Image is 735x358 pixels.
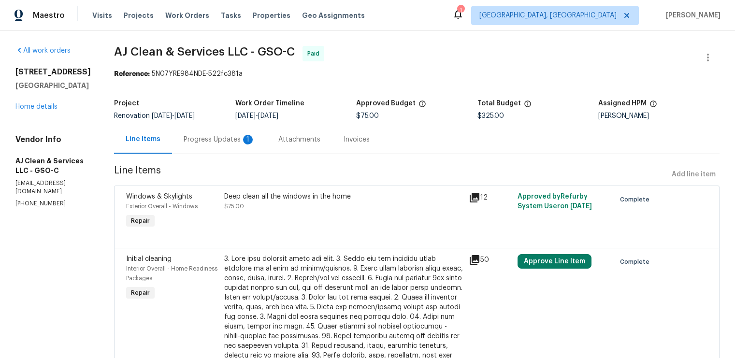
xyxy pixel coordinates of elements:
[620,257,653,267] span: Complete
[620,195,653,204] span: Complete
[235,100,304,107] h5: Work Order Timeline
[152,113,195,119] span: -
[126,256,172,262] span: Initial cleaning
[457,6,464,15] div: 1
[114,100,139,107] h5: Project
[15,200,91,208] p: [PHONE_NUMBER]
[127,288,154,298] span: Repair
[114,46,295,57] span: AJ Clean & Services LLC - GSO-C
[307,49,323,58] span: Paid
[174,113,195,119] span: [DATE]
[518,254,591,269] button: Approve Line Item
[469,192,512,203] div: 12
[479,11,617,20] span: [GEOGRAPHIC_DATA], [GEOGRAPHIC_DATA]
[598,100,647,107] h5: Assigned HPM
[356,100,416,107] h5: Approved Budget
[114,166,668,184] span: Line Items
[278,135,320,144] div: Attachments
[258,113,278,119] span: [DATE]
[114,71,150,77] b: Reference:
[253,11,290,20] span: Properties
[15,47,71,54] a: All work orders
[477,100,521,107] h5: Total Budget
[33,11,65,20] span: Maestro
[224,192,463,201] div: Deep clean all the windows in the home
[224,203,244,209] span: $75.00
[15,81,91,90] h5: [GEOGRAPHIC_DATA]
[114,113,195,119] span: Renovation
[15,103,58,110] a: Home details
[15,135,91,144] h4: Vendor Info
[649,100,657,113] span: The hpm assigned to this work order.
[570,203,592,210] span: [DATE]
[124,11,154,20] span: Projects
[243,135,253,144] div: 1
[662,11,721,20] span: [PERSON_NAME]
[469,254,512,266] div: 50
[524,100,532,113] span: The total cost of line items that have been proposed by Opendoor. This sum includes line items th...
[92,11,112,20] span: Visits
[235,113,278,119] span: -
[518,193,592,210] span: Approved by Refurby System User on
[418,100,426,113] span: The total cost of line items that have been approved by both Opendoor and the Trade Partner. This...
[114,69,720,79] div: 5N07YRE984NDE-522fc381a
[15,179,91,196] p: [EMAIL_ADDRESS][DOMAIN_NAME]
[165,11,209,20] span: Work Orders
[477,113,504,119] span: $325.00
[126,193,192,200] span: Windows & Skylights
[221,12,241,19] span: Tasks
[152,113,172,119] span: [DATE]
[15,67,91,77] h2: [STREET_ADDRESS]
[356,113,379,119] span: $75.00
[184,135,255,144] div: Progress Updates
[126,203,198,209] span: Exterior Overall - Windows
[344,135,370,144] div: Invoices
[127,216,154,226] span: Repair
[302,11,365,20] span: Geo Assignments
[598,113,720,119] div: [PERSON_NAME]
[15,156,91,175] h5: AJ Clean & Services LLC - GSO-C
[235,113,256,119] span: [DATE]
[126,266,217,281] span: Interior Overall - Home Readiness Packages
[126,134,160,144] div: Line Items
